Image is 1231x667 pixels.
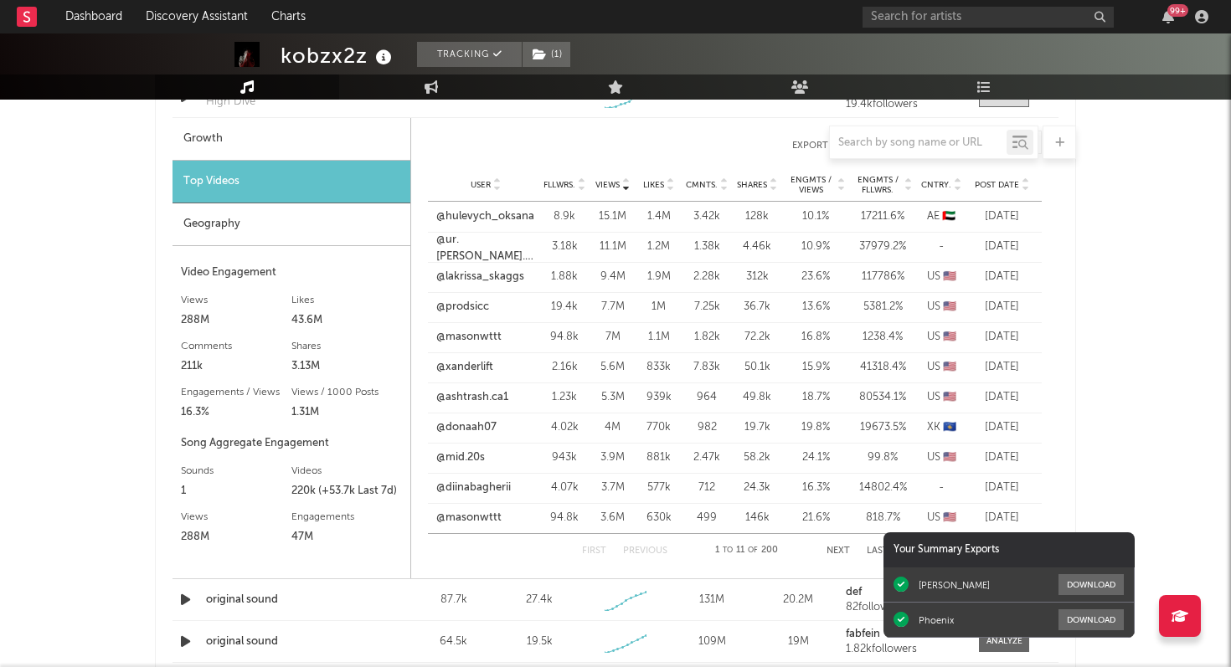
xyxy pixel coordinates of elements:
[206,94,255,110] div: High Dive
[436,232,535,264] a: @ur.[PERSON_NAME].vessy
[748,546,758,554] span: of
[943,301,956,312] span: 🇺🇸
[786,419,845,436] div: 19.8 %
[527,634,553,650] div: 19.5k
[291,527,402,547] div: 47M
[291,461,402,481] div: Videos
[436,419,497,436] a: @donaah07
[582,546,606,556] button: First
[206,634,381,650] div: original sound
[594,208,631,225] div: 15.1M
[594,419,631,436] div: 4M
[543,208,585,225] div: 8.9k
[436,510,502,526] a: @masonwttt
[436,208,534,225] a: @hulevych_oksana
[971,449,1033,466] div: [DATE]
[640,299,677,316] div: 1M
[594,389,631,406] div: 5.3M
[975,180,1019,190] span: Post Date
[173,118,410,161] div: Growth
[853,299,912,316] div: 5381.2 %
[786,239,845,255] div: 10.9 %
[846,587,962,598] a: def
[291,290,402,310] div: Likes
[920,269,962,285] div: US
[971,329,1033,346] div: [DATE]
[543,449,585,466] div: 943k
[736,329,778,346] div: 72.2k
[1162,10,1174,23] button: 99+
[830,136,1007,150] input: Search by song name or URL
[181,434,402,454] div: Song Aggregate Engagement
[1058,574,1124,595] button: Download
[543,329,585,346] div: 94.8k
[943,362,956,372] span: 🇺🇸
[686,329,728,346] div: 1.82k
[853,359,912,376] div: 41318.4 %
[971,510,1033,526] div: [DATE]
[786,299,845,316] div: 13.6 %
[1167,4,1188,17] div: 99 +
[943,452,956,463] span: 🇺🇸
[594,329,631,346] div: 7M
[786,389,845,406] div: 18.7 %
[920,359,962,376] div: US
[281,42,396,69] div: kobzx2z
[436,329,502,346] a: @masonwttt
[971,269,1033,285] div: [DATE]
[594,510,631,526] div: 3.6M
[853,510,912,526] div: 818.7 %
[173,203,410,246] div: Geography
[181,527,291,547] div: 288M
[736,480,778,496] div: 24.3k
[640,480,677,496] div: 577k
[846,629,962,640] a: fabfein
[971,480,1033,496] div: [DATE]
[786,269,845,285] div: 23.6 %
[673,634,751,650] div: 109M
[640,510,677,526] div: 630k
[686,239,728,255] div: 1.38k
[436,359,493,376] a: @xanderlift
[853,449,912,466] div: 99.8 %
[594,239,631,255] div: 11.1M
[522,42,571,67] span: ( 1 )
[291,481,402,501] div: 220k (+53.7k Last 7d)
[920,208,962,225] div: AE
[846,587,862,598] strong: def
[971,239,1033,255] div: [DATE]
[686,419,728,436] div: 982
[471,180,491,190] span: User
[867,546,888,556] button: Last
[760,592,837,608] div: 20.2M
[594,449,631,466] div: 3.9M
[919,579,990,591] div: [PERSON_NAME]
[543,419,585,436] div: 4.02k
[291,357,402,377] div: 3.13M
[883,532,1135,567] div: Your Summary Exports
[595,180,620,190] span: Views
[942,211,955,222] span: 🇦🇪
[853,239,912,255] div: 37979.2 %
[920,449,962,466] div: US
[853,480,912,496] div: 14802.4 %
[686,389,728,406] div: 964
[971,389,1033,406] div: [DATE]
[943,331,956,342] span: 🇺🇸
[206,592,381,608] div: original sound
[920,329,962,346] div: US
[543,299,585,316] div: 19.4k
[736,419,778,436] div: 19.7k
[920,510,962,526] div: US
[173,161,410,203] div: Top Videos
[436,449,485,466] a: @mid.20s
[920,299,962,316] div: US
[686,449,728,466] div: 2.47k
[943,512,956,523] span: 🇺🇸
[921,180,951,190] span: Cntry.
[543,269,585,285] div: 1.88k
[291,382,402,403] div: Views / 1000 Posts
[543,239,585,255] div: 3.18k
[786,329,845,346] div: 16.8 %
[846,602,962,613] div: 82 followers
